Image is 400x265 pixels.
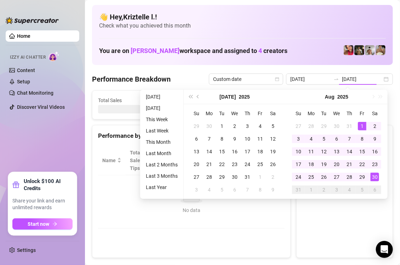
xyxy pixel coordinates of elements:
h4: Performance Breakdown [92,74,171,84]
a: Setup [17,79,30,84]
th: Sales / Hour [206,146,240,175]
span: 4 [258,47,262,54]
a: Discover Viral Videos [17,104,65,110]
img: aussieboy_j [365,45,375,55]
div: Est. Hours Worked [169,153,197,168]
img: AI Chatter [48,51,59,61]
span: gift [12,181,19,188]
img: Tony [354,45,364,55]
input: Start date [290,75,331,83]
img: Aussieboy_jfree [376,45,385,55]
span: Sales / Hour [211,153,230,168]
div: Open Intercom Messenger [376,241,393,258]
h1: You are on workspace and assigned to creators [99,47,287,55]
div: Performance by OnlyFans Creator [98,131,285,141]
img: Vanessa [344,45,354,55]
a: Home [17,33,30,39]
span: Izzy AI Chatter [10,54,46,61]
span: to [333,76,339,82]
span: Messages Sent [251,96,310,104]
span: Name [102,157,116,164]
span: Check what you achieved this month [99,22,386,30]
div: Sales by OnlyFans Creator [302,131,387,141]
span: swap-right [333,76,339,82]
a: Content [17,67,35,73]
span: Chat Conversion [244,153,275,168]
th: Total Sales & Tips [126,146,165,175]
span: arrow-right [52,222,57,226]
span: Active Chats [175,96,234,104]
th: Chat Conversion [240,146,285,175]
button: Start nowarrow-right [12,218,73,230]
span: Start now [28,221,50,227]
div: No data [105,206,278,214]
strong: Unlock $100 AI Credits [24,178,73,192]
a: Chat Monitoring [17,90,53,96]
a: Settings [17,247,36,253]
span: Share your link and earn unlimited rewards [12,198,73,211]
img: logo-BBDzfeDw.svg [6,17,59,24]
h4: 👋 Hey, Kriztelle l. ! [99,12,386,22]
span: Total Sales [98,96,157,104]
span: Total Sales & Tips [130,149,155,172]
span: calendar [275,77,279,81]
span: Custom date [213,74,279,84]
span: [PERSON_NAME] [131,47,179,54]
input: End date [342,75,382,83]
th: Name [98,146,126,175]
